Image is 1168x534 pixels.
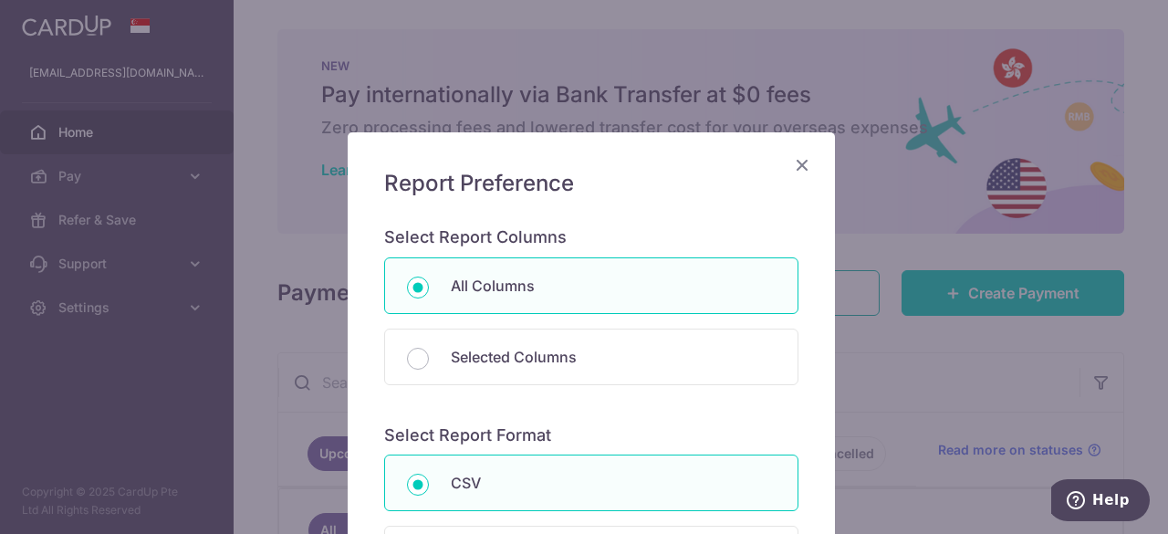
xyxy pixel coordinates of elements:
[791,154,813,176] button: Close
[451,472,776,494] p: CSV
[451,275,776,297] p: All Columns
[384,169,798,198] h5: Report Preference
[451,346,776,368] p: Selected Columns
[384,227,798,248] h6: Select Report Columns
[1051,479,1150,525] iframe: Opens a widget where you can find more information
[384,425,798,446] h6: Select Report Format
